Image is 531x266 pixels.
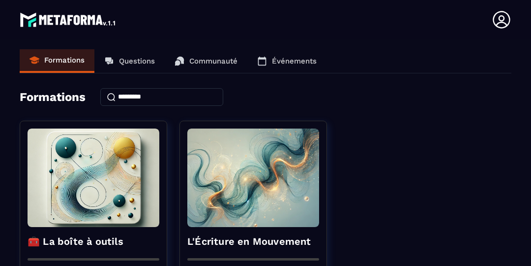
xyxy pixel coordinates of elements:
a: Communauté [165,49,247,73]
img: formation-background [28,129,159,227]
p: Événements [272,57,317,66]
h4: 🧰 La boîte à outils [28,234,159,248]
p: Questions [119,57,155,66]
a: Événements [247,49,326,73]
a: Questions [94,49,165,73]
img: logo [20,10,117,30]
h4: Formations [20,90,86,104]
p: Communauté [189,57,237,66]
h4: L'Écriture en Mouvement [187,234,319,248]
img: formation-background [187,129,319,227]
a: Formations [20,49,94,73]
p: Formations [44,56,85,65]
